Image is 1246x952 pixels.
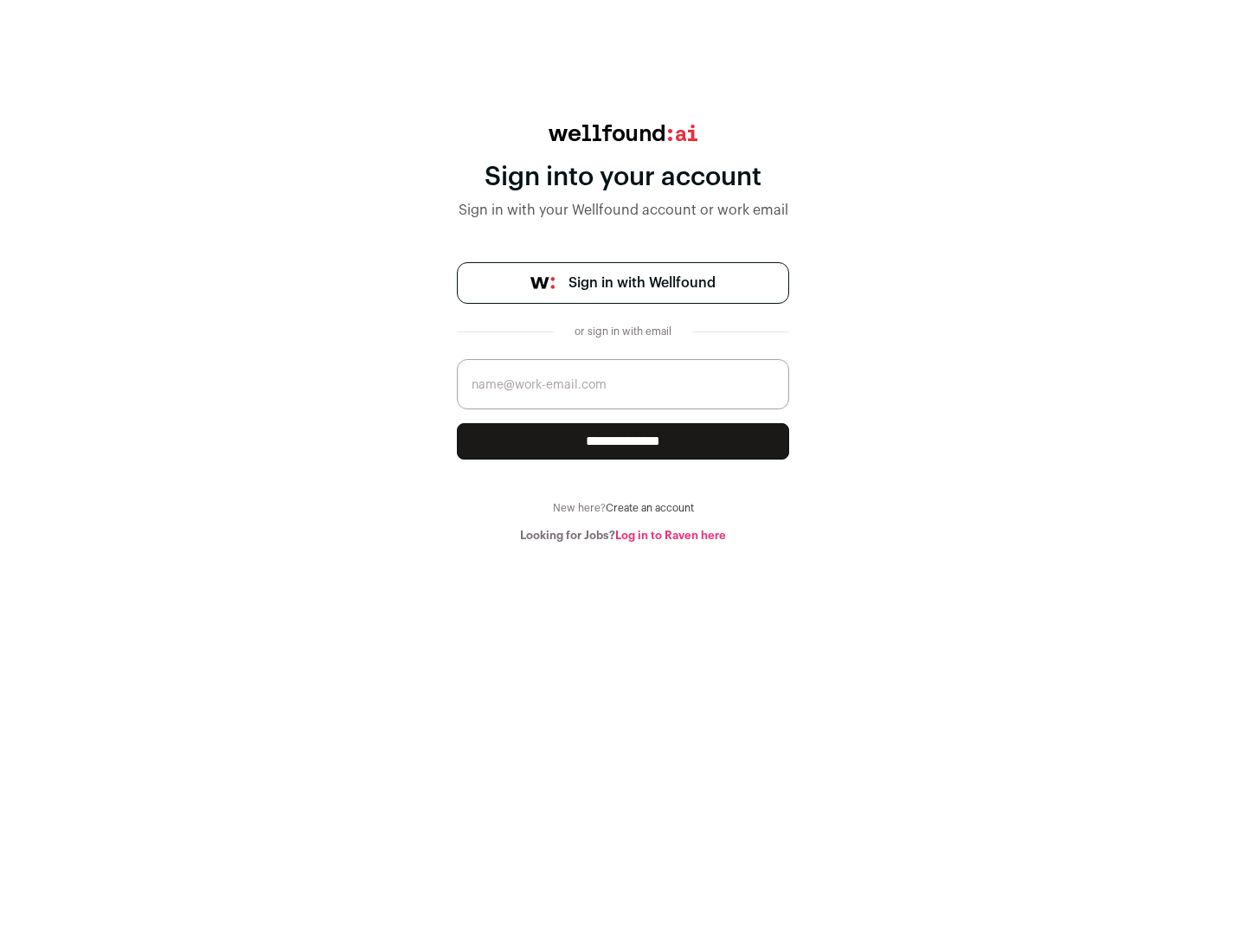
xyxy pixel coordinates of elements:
[568,325,678,338] div: or sign in with email
[457,501,789,515] div: New here?
[457,262,789,304] a: Sign in with Wellfound
[568,273,716,293] span: Sign in with Wellfound
[457,162,789,193] div: Sign into your account
[457,529,789,543] div: Looking for Jobs?
[615,530,726,541] a: Log in to Raven here
[530,277,555,289] img: wellfound-symbol-flush-black-fb3c872781a75f747ccb3a119075da62bfe97bd399995f84a933054e44a575c4.png
[606,503,694,513] a: Create an account
[457,359,789,409] input: name@work-email.com
[549,125,697,141] img: wellfound:ai
[457,200,789,221] div: Sign in with your Wellfound account or work email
